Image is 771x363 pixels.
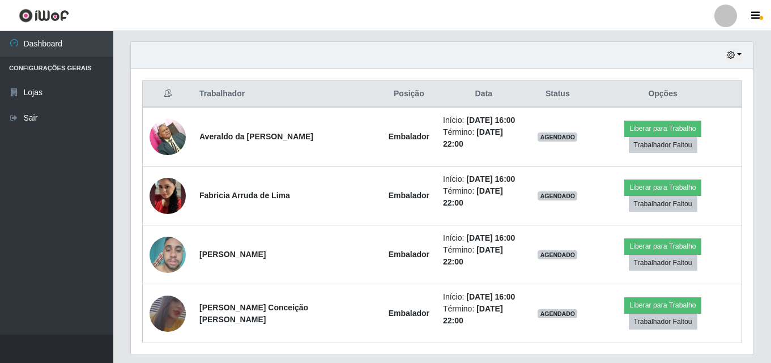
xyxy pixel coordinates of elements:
strong: Embalador [389,309,429,318]
button: Trabalhador Faltou [629,137,697,153]
th: Status [531,81,584,108]
strong: Embalador [389,250,429,259]
th: Posição [382,81,436,108]
button: Liberar para Trabalho [624,238,701,254]
time: [DATE] 16:00 [466,292,515,301]
time: [DATE] 16:00 [466,116,515,125]
img: 1697117733428.jpeg [150,113,186,161]
button: Liberar para Trabalho [624,121,701,136]
button: Trabalhador Faltou [629,196,697,212]
strong: Fabricia Arruda de Lima [199,191,290,200]
li: Início: [443,173,524,185]
th: Trabalhador [193,81,382,108]
time: [DATE] 16:00 [466,233,515,242]
li: Término: [443,244,524,268]
button: Liberar para Trabalho [624,297,701,313]
span: AGENDADO [538,191,577,200]
strong: [PERSON_NAME] Conceição [PERSON_NAME] [199,303,308,324]
li: Término: [443,126,524,150]
strong: Embalador [389,191,429,200]
button: Liberar para Trabalho [624,180,701,195]
li: Término: [443,185,524,209]
img: 1734129237626.jpeg [150,164,186,228]
button: Trabalhador Faltou [629,314,697,330]
strong: Averaldo da [PERSON_NAME] [199,132,313,141]
strong: Embalador [389,132,429,141]
th: Opções [584,81,742,108]
li: Início: [443,291,524,303]
time: [DATE] 16:00 [466,174,515,183]
img: CoreUI Logo [19,8,69,23]
span: AGENDADO [538,133,577,142]
strong: [PERSON_NAME] [199,250,266,259]
th: Data [436,81,531,108]
button: Trabalhador Faltou [629,255,697,271]
li: Início: [443,114,524,126]
li: Término: [443,303,524,327]
img: 1755485797079.jpeg [150,287,186,340]
span: AGENDADO [538,309,577,318]
span: AGENDADO [538,250,577,259]
li: Início: [443,232,524,244]
img: 1748551724527.jpeg [150,230,186,279]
